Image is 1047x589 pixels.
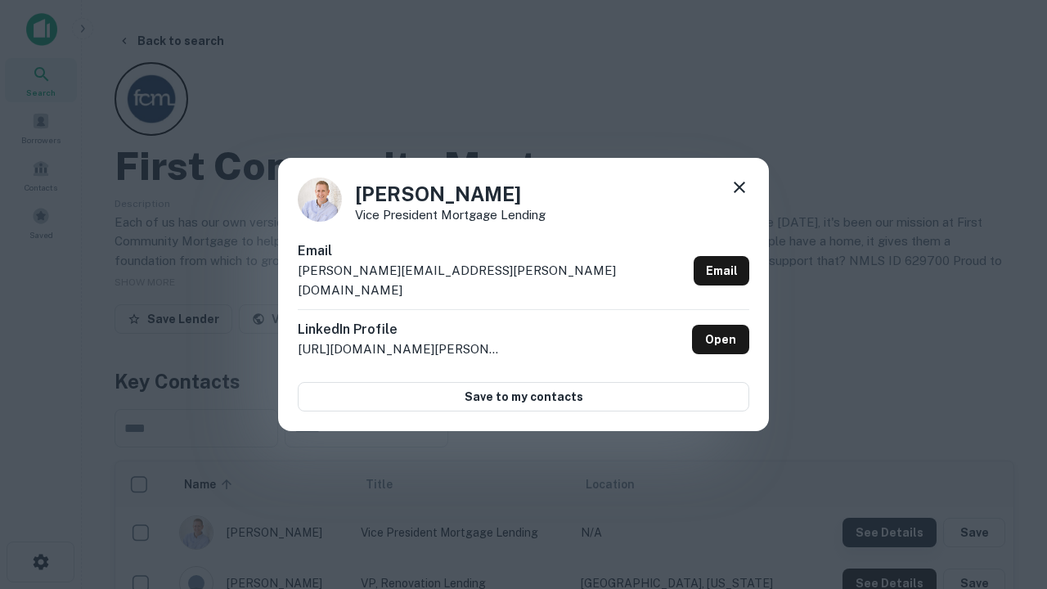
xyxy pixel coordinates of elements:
a: Email [694,256,749,286]
p: [PERSON_NAME][EMAIL_ADDRESS][PERSON_NAME][DOMAIN_NAME] [298,261,687,299]
p: [URL][DOMAIN_NAME][PERSON_NAME] [298,339,502,359]
iframe: Chat Widget [965,406,1047,484]
p: Vice President Mortgage Lending [355,209,546,221]
button: Save to my contacts [298,382,749,411]
h4: [PERSON_NAME] [355,179,546,209]
h6: Email [298,241,687,261]
a: Open [692,325,749,354]
img: 1520878720083 [298,178,342,222]
h6: LinkedIn Profile [298,320,502,339]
